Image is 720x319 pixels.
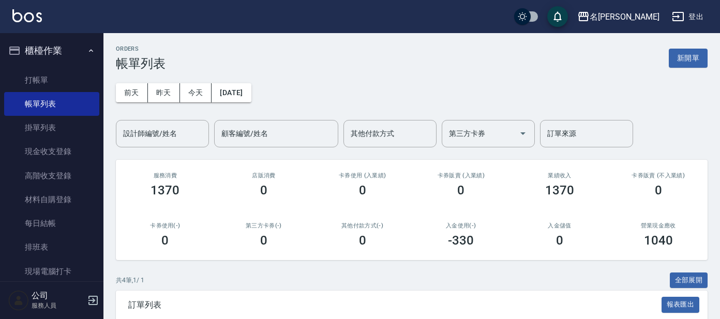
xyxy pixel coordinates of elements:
h5: 公司 [32,291,84,301]
button: 全部展開 [670,272,708,288]
h3: 0 [655,183,662,198]
a: 打帳單 [4,68,99,92]
a: 現金收支登錄 [4,140,99,163]
span: 訂單列表 [128,300,662,310]
h3: 1040 [644,233,673,248]
h3: 1370 [151,183,179,198]
button: [DATE] [212,83,251,102]
h2: 卡券販賣 (入業績) [424,172,498,179]
h3: 服務消費 [128,172,202,179]
h3: 0 [457,183,464,198]
h2: 卡券使用 (入業績) [325,172,399,179]
a: 高階收支登錄 [4,164,99,188]
h3: 0 [359,233,366,248]
h3: 帳單列表 [116,56,166,71]
h2: 卡券使用(-) [128,222,202,229]
button: save [547,6,568,27]
button: 今天 [180,83,212,102]
p: 共 4 筆, 1 / 1 [116,276,144,285]
h3: -330 [448,233,474,248]
h3: 0 [260,183,267,198]
h3: 1370 [545,183,574,198]
h2: 其他付款方式(-) [325,222,399,229]
h2: 業績收入 [523,172,597,179]
img: Logo [12,9,42,22]
a: 每日結帳 [4,211,99,235]
button: 前天 [116,83,148,102]
button: 昨天 [148,83,180,102]
button: 新開單 [669,49,708,68]
h2: 店販消費 [227,172,301,179]
button: Open [515,125,531,142]
button: 櫃檯作業 [4,37,99,64]
a: 報表匯出 [662,299,700,309]
h2: 入金使用(-) [424,222,498,229]
h3: 0 [260,233,267,248]
p: 服務人員 [32,301,84,310]
a: 排班表 [4,235,99,259]
button: 報表匯出 [662,297,700,313]
h2: ORDERS [116,45,166,52]
h2: 入金儲值 [523,222,597,229]
h2: 第三方卡券(-) [227,222,301,229]
a: 現場電腦打卡 [4,260,99,283]
button: 登出 [668,7,708,26]
a: 材料自購登錄 [4,188,99,211]
a: 掛單列表 [4,116,99,140]
a: 新開單 [669,53,708,63]
h3: 0 [359,183,366,198]
h2: 卡券販賣 (不入業績) [621,172,695,179]
h2: 營業現金應收 [621,222,695,229]
button: 名[PERSON_NAME] [573,6,664,27]
img: Person [8,290,29,311]
h3: 0 [556,233,563,248]
a: 帳單列表 [4,92,99,116]
h3: 0 [161,233,169,248]
div: 名[PERSON_NAME] [590,10,659,23]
